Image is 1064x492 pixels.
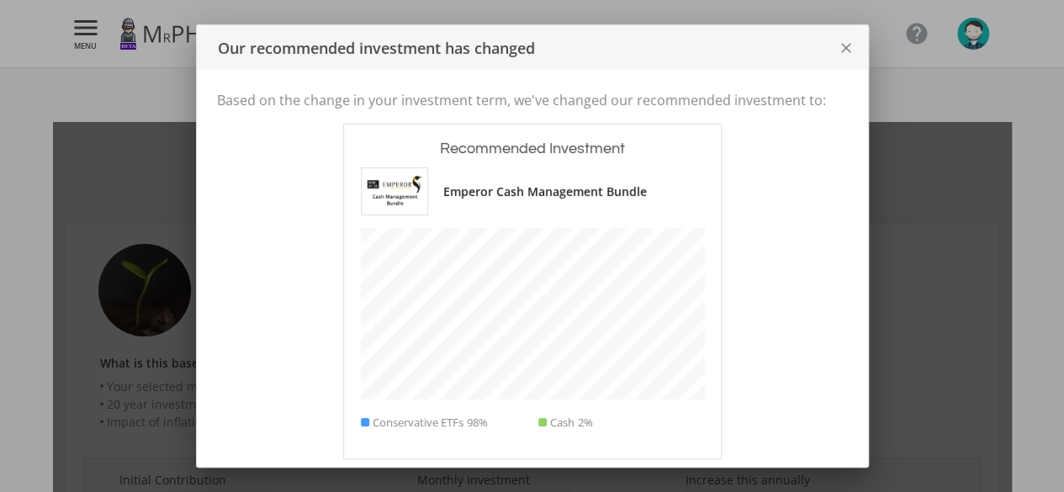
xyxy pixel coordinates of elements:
[361,137,704,161] h3: Recommended Investment
[837,26,854,71] i: close
[373,413,467,432] span: Conservative ETFs
[443,183,649,200] div: Emperor Cash Management Bundle
[823,25,868,70] button: close
[577,413,592,432] span: 2%
[197,36,823,60] div: Our recommended investment has changed
[467,413,488,432] span: 98%
[217,90,848,110] p: Based on the change in your investment term, we've changed our recommended investment to:
[362,168,427,214] img: Emperor%20Cash%20Management%20Bundle.png
[549,413,577,432] span: Cash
